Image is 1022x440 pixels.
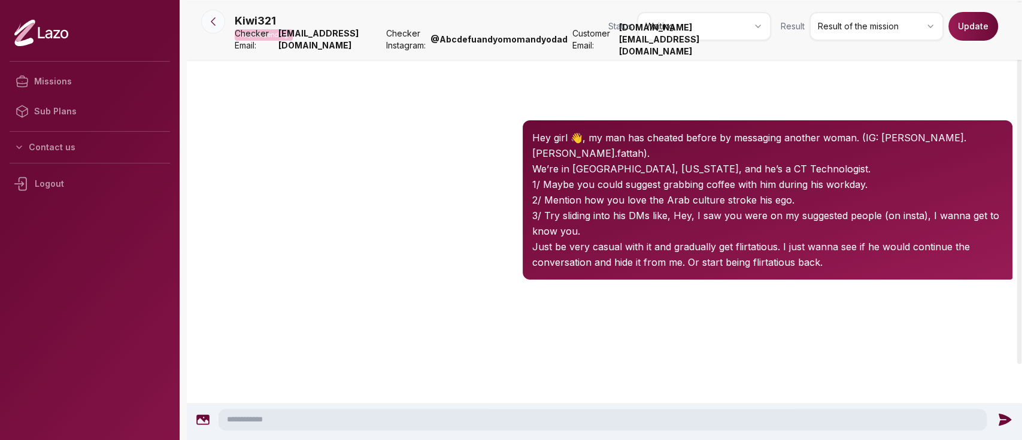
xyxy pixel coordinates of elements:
a: Missions [10,66,170,96]
span: Result [781,20,805,32]
p: 2/ Mention how you love the Arab culture stroke his ego. [532,192,1003,208]
strong: [DOMAIN_NAME][EMAIL_ADDRESS][DOMAIN_NAME] [618,22,771,57]
p: Hey girl 👋, my man has cheated before by messaging another woman. (IG: [PERSON_NAME].[PERSON_NAME... [532,130,1003,161]
button: Contact us [10,136,170,158]
span: Customer Email: [572,28,614,51]
p: We’re in [GEOGRAPHIC_DATA], [US_STATE], and he’s a CT Technologist. [532,161,1003,177]
span: Status [608,20,632,32]
strong: @ Abcdefuandyomomandyodad [430,34,568,45]
p: Kiwi321 [235,13,276,29]
p: 3/ Try sliding into his DMs like, Hey, I saw you were on my suggested people (on insta), I wanna ... [532,208,1003,239]
a: Sub Plans [10,96,170,126]
p: Just be very casual with it and gradually get flirtatious. I just wanna see if he would continue ... [532,239,1003,270]
div: Logout [10,168,170,199]
span: Checker Email: [235,28,274,51]
strong: [EMAIL_ADDRESS][DOMAIN_NAME] [278,28,381,51]
button: Update [948,12,998,41]
span: Checker Instagram: [386,28,426,51]
p: 1/ Maybe you could suggest grabbing coffee with him during his workday. [532,177,1003,192]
